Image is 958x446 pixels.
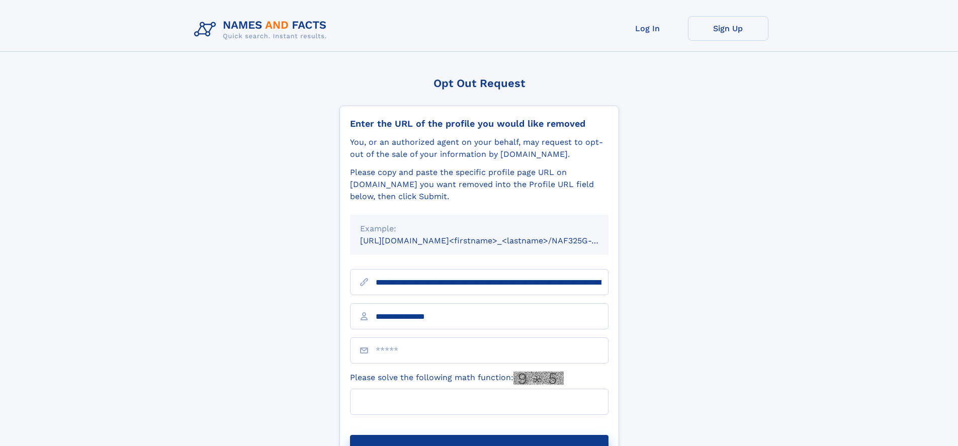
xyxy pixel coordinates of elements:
a: Log In [607,16,688,41]
img: Logo Names and Facts [190,16,335,43]
div: Opt Out Request [339,77,619,90]
a: Sign Up [688,16,768,41]
label: Please solve the following math function: [350,372,564,385]
small: [URL][DOMAIN_NAME]<firstname>_<lastname>/NAF325G-xxxxxxxx [360,236,628,245]
div: Enter the URL of the profile you would like removed [350,118,608,129]
div: You, or an authorized agent on your behalf, may request to opt-out of the sale of your informatio... [350,136,608,160]
div: Please copy and paste the specific profile page URL on [DOMAIN_NAME] you want removed into the Pr... [350,166,608,203]
div: Example: [360,223,598,235]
